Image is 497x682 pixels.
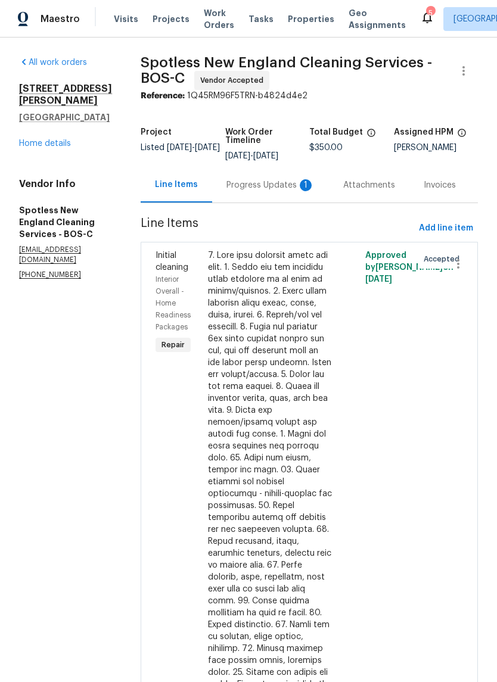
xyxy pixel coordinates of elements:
[457,128,467,144] span: The hpm assigned to this work order.
[343,179,395,191] div: Attachments
[156,276,191,331] span: Interior Overall - Home Readiness Packages
[300,179,312,191] div: 1
[248,15,274,23] span: Tasks
[19,204,112,240] h5: Spotless New England Cleaning Services - BOS-C
[365,251,453,284] span: Approved by [PERSON_NAME] on
[253,152,278,160] span: [DATE]
[349,7,406,31] span: Geo Assignments
[424,253,464,265] span: Accepted
[394,128,453,136] h5: Assigned HPM
[167,144,220,152] span: -
[141,92,185,100] b: Reference:
[365,275,392,284] span: [DATE]
[366,128,376,144] span: The total cost of line items that have been proposed by Opendoor. This sum includes line items th...
[309,144,343,152] span: $350.00
[414,217,478,239] button: Add line item
[394,144,479,152] div: [PERSON_NAME]
[157,339,190,351] span: Repair
[141,144,220,152] span: Listed
[167,144,192,152] span: [DATE]
[141,90,478,102] div: 1Q45RM96F5TRN-b4824d4e2
[195,144,220,152] span: [DATE]
[204,7,234,31] span: Work Orders
[426,7,434,19] div: 5
[419,221,473,236] span: Add line item
[19,178,112,190] h4: Vendor Info
[156,251,188,272] span: Initial cleaning
[226,179,315,191] div: Progress Updates
[155,179,198,191] div: Line Items
[19,139,71,148] a: Home details
[141,217,414,239] span: Line Items
[141,55,432,85] span: Spotless New England Cleaning Services - BOS-C
[19,58,87,67] a: All work orders
[309,128,363,136] h5: Total Budget
[153,13,190,25] span: Projects
[141,128,172,136] h5: Project
[288,13,334,25] span: Properties
[225,152,278,160] span: -
[225,128,310,145] h5: Work Order Timeline
[424,179,456,191] div: Invoices
[41,13,80,25] span: Maestro
[114,13,138,25] span: Visits
[200,74,268,86] span: Vendor Accepted
[225,152,250,160] span: [DATE]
